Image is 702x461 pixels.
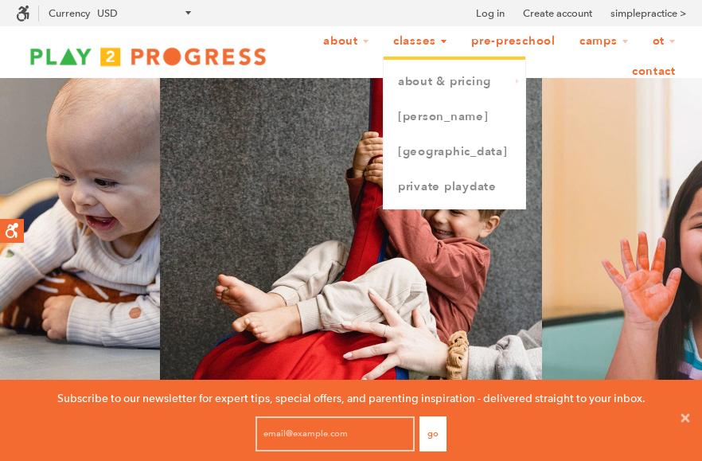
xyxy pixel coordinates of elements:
img: Play2Progress logo [16,42,280,72]
label: Currency [49,7,90,19]
a: Contact [622,57,686,87]
p: Subscribe to our newsletter for expert tips, special offers, and parenting inspiration - delivere... [57,389,645,407]
input: email@example.com [255,416,415,451]
a: Log in [476,6,505,21]
a: Classes [383,26,458,57]
a: Pre-Preschool [461,26,566,57]
button: Go [419,416,447,451]
a: OT [642,26,687,57]
a: [GEOGRAPHIC_DATA] [384,135,525,170]
a: About [313,26,380,57]
a: [PERSON_NAME] [384,100,525,135]
a: Camps [569,26,639,57]
a: Private Playdate [384,170,525,205]
a: simplepractice > [610,6,686,21]
a: Create account [523,6,592,21]
a: About & Pricing [384,64,525,100]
